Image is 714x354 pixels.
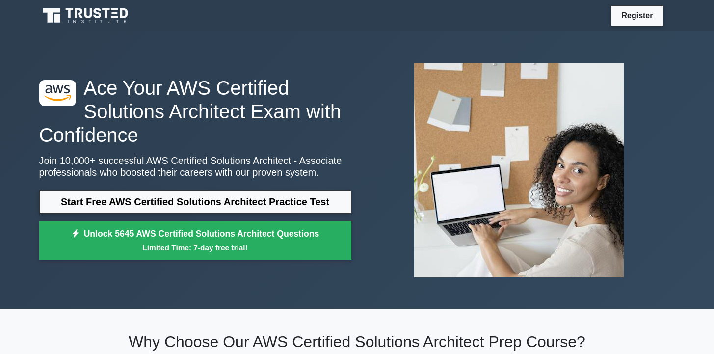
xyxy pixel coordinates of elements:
[39,332,675,351] h2: Why Choose Our AWS Certified Solutions Architect Prep Course?
[39,155,351,178] p: Join 10,000+ successful AWS Certified Solutions Architect - Associate professionals who boosted t...
[39,221,351,260] a: Unlock 5645 AWS Certified Solutions Architect QuestionsLimited Time: 7-day free trial!
[615,9,659,22] a: Register
[39,76,351,147] h1: Ace Your AWS Certified Solutions Architect Exam with Confidence
[52,242,339,253] small: Limited Time: 7-day free trial!
[39,190,351,214] a: Start Free AWS Certified Solutions Architect Practice Test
